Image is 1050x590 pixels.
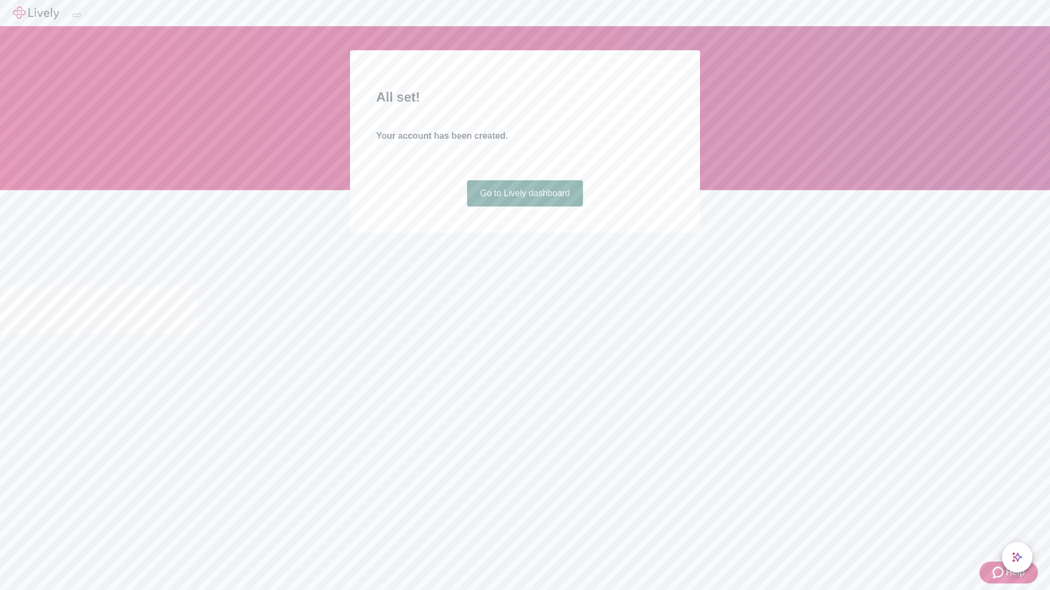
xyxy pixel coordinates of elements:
[72,14,81,17] button: Log out
[1012,552,1023,563] svg: Lively AI Assistant
[376,129,674,143] h4: Your account has been created.
[1002,542,1032,573] button: chat
[467,180,584,206] a: Go to Lively dashboard
[1006,566,1025,579] span: Help
[993,566,1006,579] svg: Zendesk support icon
[13,7,59,20] img: Lively
[376,87,674,107] h2: All set!
[979,562,1038,583] button: Zendesk support iconHelp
